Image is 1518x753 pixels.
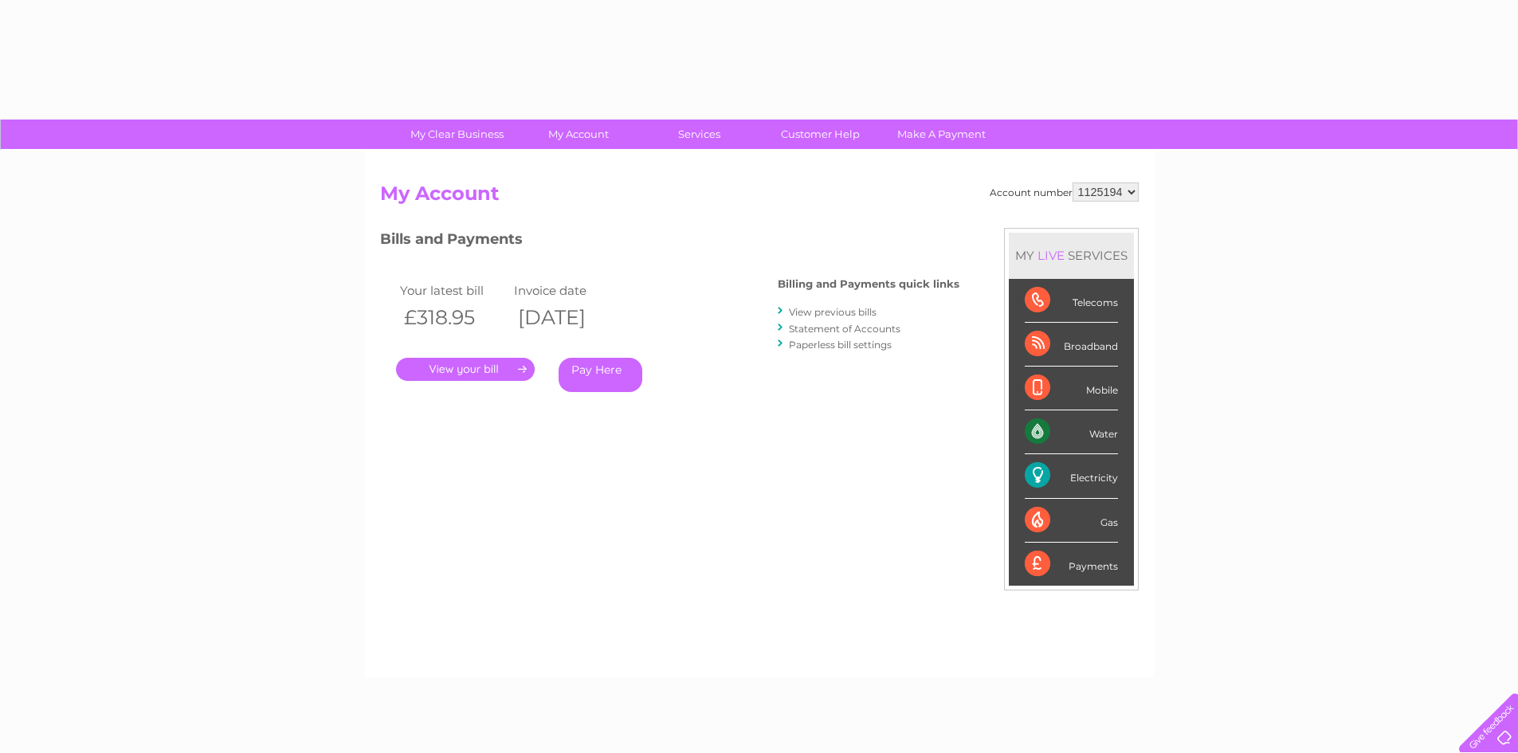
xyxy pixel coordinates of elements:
[512,120,644,149] a: My Account
[1025,323,1118,367] div: Broadband
[789,306,877,318] a: View previous bills
[755,120,886,149] a: Customer Help
[380,228,959,256] h3: Bills and Payments
[1009,233,1134,278] div: MY SERVICES
[990,182,1139,202] div: Account number
[510,280,625,301] td: Invoice date
[1025,543,1118,586] div: Payments
[1025,410,1118,454] div: Water
[633,120,765,149] a: Services
[1025,279,1118,323] div: Telecoms
[380,182,1139,213] h2: My Account
[1034,248,1068,263] div: LIVE
[876,120,1007,149] a: Make A Payment
[789,323,900,335] a: Statement of Accounts
[789,339,892,351] a: Paperless bill settings
[778,278,959,290] h4: Billing and Payments quick links
[391,120,523,149] a: My Clear Business
[1025,499,1118,543] div: Gas
[396,280,511,301] td: Your latest bill
[1025,454,1118,498] div: Electricity
[396,358,535,381] a: .
[559,358,642,392] a: Pay Here
[510,301,625,334] th: [DATE]
[1025,367,1118,410] div: Mobile
[396,301,511,334] th: £318.95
